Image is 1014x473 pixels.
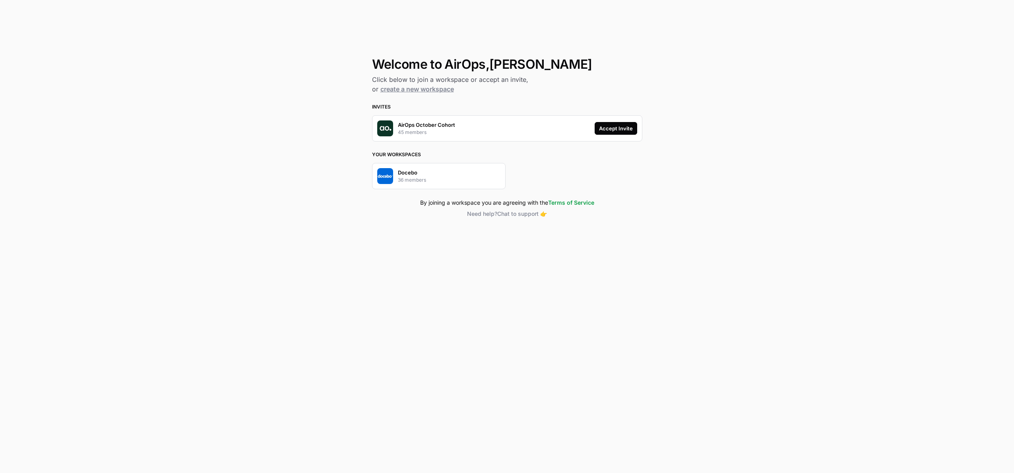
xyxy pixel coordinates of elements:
img: Company Logo [377,120,393,136]
button: Company LogoDocebo36 members [372,163,506,189]
div: By joining a workspace you are agreeing with the [372,199,642,207]
button: Accept Invite [595,122,637,135]
p: AirOps October Cohort [398,121,455,129]
h3: Your Workspaces [372,151,642,158]
a: create a new workspace [380,85,454,93]
p: 45 members [398,129,427,136]
p: Docebo [398,169,417,176]
h1: Welcome to AirOps, [PERSON_NAME] [372,57,642,72]
img: Company Logo [377,168,393,184]
h2: Click below to join a workspace or accept an invite, or [372,75,642,94]
button: Need help?Chat to support 👉 [372,210,642,218]
div: Accept Invite [599,124,633,132]
a: Terms of Service [548,199,594,206]
span: Need help? [467,210,497,217]
span: Chat to support 👉 [497,210,547,217]
p: 36 members [398,176,426,184]
h3: Invites [372,103,642,110]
